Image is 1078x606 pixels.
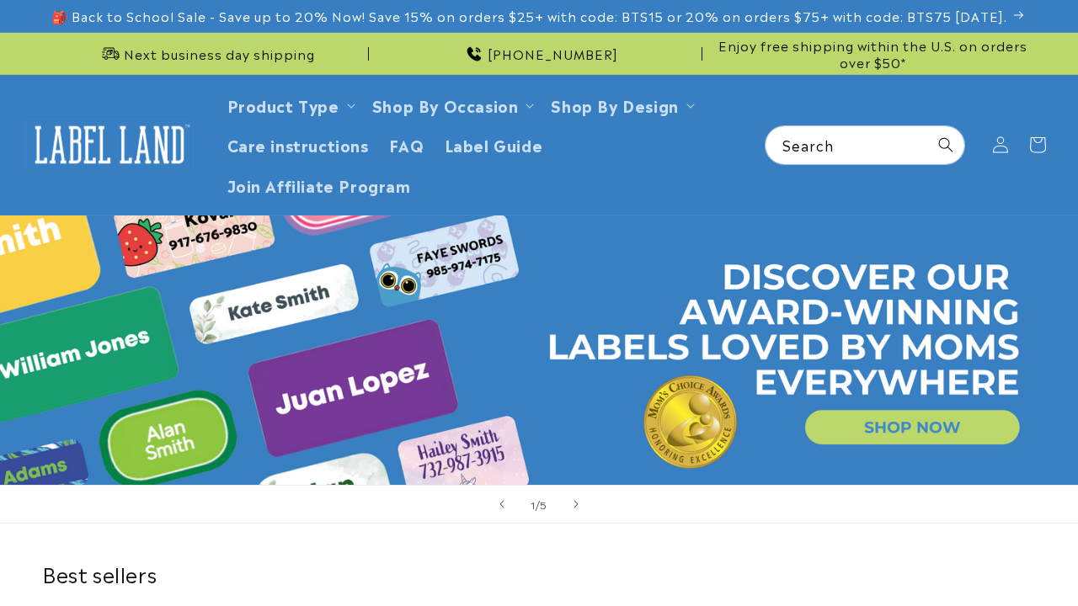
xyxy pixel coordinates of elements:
span: 🎒 Back to School Sale - Save up to 20% Now! Save 15% on orders $25+ with code: BTS15 or 20% on or... [51,8,1007,24]
a: Join Affiliate Program [217,165,421,205]
a: Care instructions [217,125,379,164]
div: Announcement [376,33,702,74]
summary: Product Type [217,85,362,125]
span: Enjoy free shipping within the U.S. on orders over $50* [709,37,1036,70]
span: Join Affiliate Program [227,175,411,194]
span: Shop By Occasion [372,95,519,114]
button: Previous slide [483,486,520,523]
span: 1 [531,496,536,513]
a: FAQ [379,125,435,164]
span: / [536,496,541,513]
span: Next business day shipping [124,45,315,62]
span: [PHONE_NUMBER] [488,45,618,62]
button: Search [927,126,964,163]
h2: Best sellers [42,561,1036,587]
a: Label Land [19,112,200,177]
span: Label Guide [445,135,543,154]
img: Label Land [25,119,194,171]
div: Announcement [709,33,1036,74]
span: 5 [540,496,547,513]
summary: Shop By Occasion [362,85,542,125]
a: Shop By Design [551,93,678,116]
a: Label Guide [435,125,553,164]
summary: Shop By Design [541,85,701,125]
span: FAQ [389,135,424,154]
a: Product Type [227,93,339,116]
span: Care instructions [227,135,369,154]
div: Announcement [42,33,369,74]
button: Next slide [558,486,595,523]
